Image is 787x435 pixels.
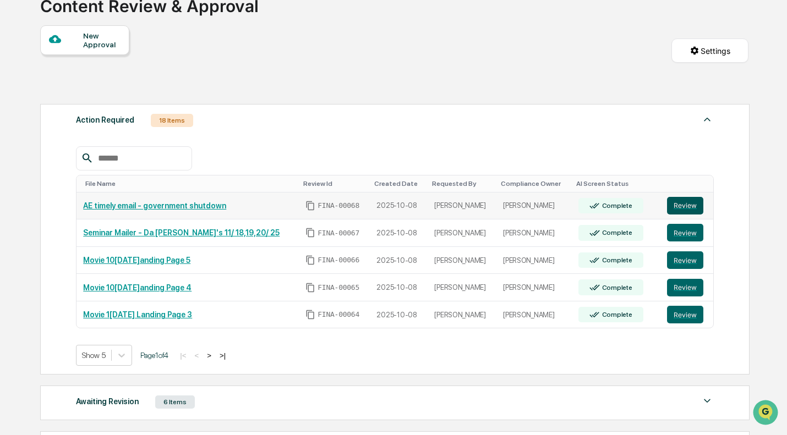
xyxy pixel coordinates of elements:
a: Powered byPylon [78,186,133,195]
iframe: Open customer support [752,399,781,428]
td: [PERSON_NAME] [428,274,496,301]
span: Preclearance [22,139,71,150]
img: caret [701,113,714,126]
td: [PERSON_NAME] [496,192,572,220]
a: 🔎Data Lookup [7,155,74,175]
button: > [204,351,215,360]
button: Review [667,279,703,296]
button: < [191,351,202,360]
div: Toggle SortBy [374,180,423,188]
span: Copy Id [305,310,315,320]
img: caret [701,394,714,408]
div: 🖐️ [11,140,20,148]
span: Data Lookup [22,159,69,170]
td: 2025-10-08 [370,301,428,328]
a: Movie 1[DATE] Landing Page 3 [83,310,192,319]
a: Review [667,306,707,323]
a: Movie 10[DATE]anding Page 5 [83,256,190,265]
div: Toggle SortBy [669,180,709,188]
button: Review [667,251,703,269]
button: Review [667,197,703,214]
div: Start new chat [37,84,181,95]
button: Review [667,224,703,241]
button: Review [667,306,703,323]
span: Pylon [110,186,133,195]
div: Toggle SortBy [85,180,294,188]
a: Review [667,279,707,296]
span: FINA-00065 [318,283,359,292]
div: New Approval [83,31,120,49]
button: >| [216,351,229,360]
span: Copy Id [305,255,315,265]
span: Copy Id [305,283,315,293]
div: Complete [600,256,632,264]
div: 18 Items [151,114,193,127]
span: Copy Id [305,228,315,238]
span: FINA-00066 [318,256,359,265]
td: [PERSON_NAME] [428,247,496,274]
div: Complete [600,284,632,291]
button: Start new chat [187,87,200,101]
div: Action Required [76,113,134,127]
div: 6 Items [155,395,195,409]
div: 🔎 [11,161,20,169]
div: Toggle SortBy [576,180,656,188]
span: FINA-00067 [318,229,359,238]
a: Review [667,197,707,214]
td: [PERSON_NAME] [428,301,496,328]
td: 2025-10-08 [370,247,428,274]
a: Review [667,224,707,241]
td: [PERSON_NAME] [428,192,496,220]
span: FINA-00064 [318,310,359,319]
a: Review [667,251,707,269]
button: Settings [671,38,748,63]
td: [PERSON_NAME] [496,274,572,301]
td: [PERSON_NAME] [428,219,496,247]
td: [PERSON_NAME] [496,247,572,274]
td: 2025-10-08 [370,192,428,220]
td: 2025-10-08 [370,219,428,247]
a: Movie 10[DATE]anding Page 4 [83,283,192,292]
div: Awaiting Revision [76,394,139,409]
div: Toggle SortBy [303,180,365,188]
div: Toggle SortBy [432,180,492,188]
div: Complete [600,311,632,318]
a: Seminar Mailer - Da [PERSON_NAME]'s 11/ 18,19,20/ 25 [83,228,280,237]
button: |< [177,351,189,360]
div: Complete [600,202,632,210]
p: How can we help? [11,23,200,41]
span: Copy Id [305,201,315,211]
span: Page 1 of 4 [140,351,168,360]
td: [PERSON_NAME] [496,301,572,328]
div: Toggle SortBy [501,180,567,188]
div: 🗄️ [80,140,89,148]
td: [PERSON_NAME] [496,219,572,247]
a: 🖐️Preclearance [7,134,75,154]
span: Attestations [91,139,136,150]
a: AE timely email - government shutdown [83,201,226,210]
div: Complete [600,229,632,236]
div: We're available if you need us! [37,95,139,104]
span: FINA-00068 [318,201,359,210]
td: 2025-10-08 [370,274,428,301]
a: 🗄️Attestations [75,134,141,154]
img: 1746055101610-c473b297-6a78-478c-a979-82029cc54cd1 [11,84,31,104]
